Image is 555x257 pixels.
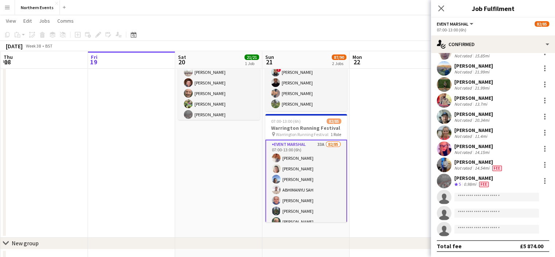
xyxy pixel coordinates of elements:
[473,85,491,91] div: 21.99mi
[12,239,39,247] div: New group
[437,242,462,250] div: Total fee
[431,4,555,13] h3: Job Fulfilment
[454,111,493,117] div: [PERSON_NAME]
[462,181,478,188] div: 0.98mi
[36,16,53,26] a: Jobs
[271,118,301,124] span: 07:00-13:00 (6h)
[454,133,473,139] div: Not rated
[3,58,13,66] span: 18
[244,54,259,60] span: 21/21
[431,35,555,53] div: Confirmed
[437,21,469,27] span: Event Marshal
[57,18,74,24] span: Comms
[24,43,42,49] span: Week 38
[454,101,473,107] div: Not rated
[478,181,490,188] div: Crew has different fees then in role
[520,242,543,250] div: £5 874.00
[454,165,473,171] div: Not rated
[473,150,491,155] div: 14.15mi
[535,21,549,27] span: 82/85
[91,54,97,60] span: Fri
[351,58,362,66] span: 22
[473,101,489,107] div: 13.7mi
[454,69,473,75] div: Not rated
[454,53,473,58] div: Not rated
[454,143,493,150] div: [PERSON_NAME]
[6,18,16,24] span: View
[473,69,491,75] div: 21.99mi
[23,18,32,24] span: Edit
[454,159,503,165] div: [PERSON_NAME]
[265,114,347,222] app-job-card: 07:00-13:00 (6h)82/85Warrington Running Festival Warrington Running Festival1 RoleEvent Marshal33...
[277,68,281,72] span: !
[178,54,186,60] span: Sat
[4,54,13,60] span: Thu
[245,61,259,66] div: 1 Job
[473,53,491,58] div: 15.85mi
[276,132,328,137] span: Warrington Running Festival
[437,27,549,33] div: 07:00-13:00 (6h)
[45,43,53,49] div: BST
[332,54,346,60] span: 87/90
[492,166,502,171] span: Fee
[3,16,19,26] a: View
[454,117,473,123] div: Not rated
[479,182,489,187] span: Fee
[473,165,491,171] div: 14.54mi
[352,54,362,60] span: Mon
[264,58,274,66] span: 21
[454,150,473,155] div: Not rated
[473,133,489,139] div: 11.4mi
[491,165,503,171] div: Crew has different fees then in role
[327,118,341,124] span: 82/85
[177,58,186,66] span: 20
[454,85,473,91] div: Not rated
[454,79,493,85] div: [PERSON_NAME]
[454,127,493,133] div: [PERSON_NAME]
[332,61,346,66] div: 2 Jobs
[90,58,97,66] span: 19
[20,16,35,26] a: Edit
[454,95,493,101] div: [PERSON_NAME]
[54,16,77,26] a: Comms
[265,125,347,131] h3: Warrington Running Festival
[39,18,50,24] span: Jobs
[331,132,341,137] span: 1 Role
[265,44,347,111] app-card-role: Kit Marshal5/505:30-13:00 (7h30m)!Siu [PERSON_NAME]![PERSON_NAME][PERSON_NAME][PERSON_NAME][PERSO...
[265,54,274,60] span: Sun
[454,175,493,181] div: [PERSON_NAME]
[454,63,493,69] div: [PERSON_NAME]
[437,21,474,27] button: Event Marshal
[15,0,60,15] button: Northern Events
[459,181,461,187] span: 5
[6,42,23,50] div: [DATE]
[473,117,491,123] div: 20.34mi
